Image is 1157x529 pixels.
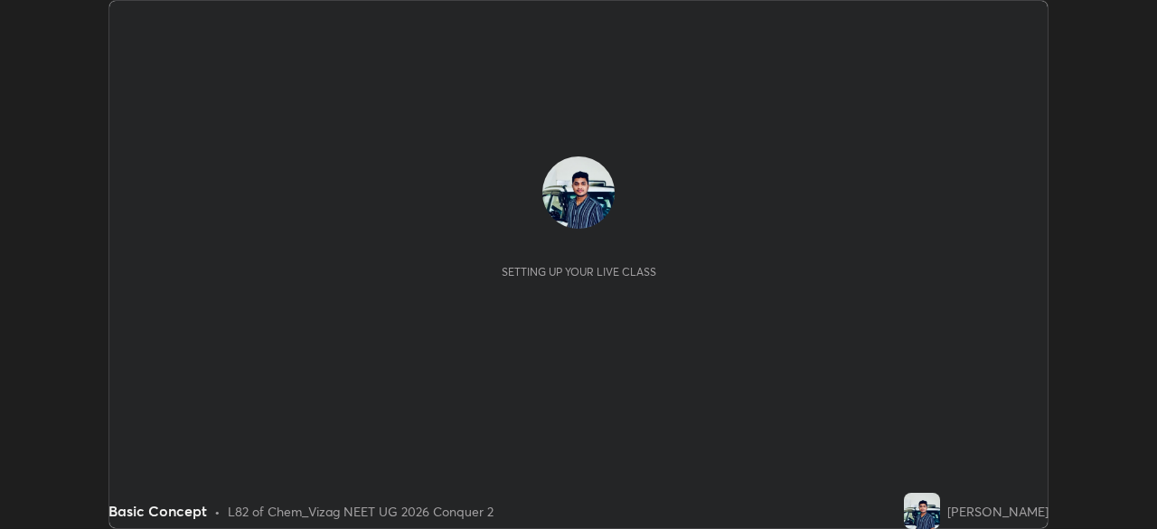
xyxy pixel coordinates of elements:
[502,265,656,279] div: Setting up your live class
[904,493,940,529] img: 1351eabd0d4b4398a4dd67eb40e67258.jpg
[214,502,221,521] div: •
[228,502,494,521] div: L82 of Chem_Vizag NEET UG 2026 Conquer 2
[542,156,615,229] img: 1351eabd0d4b4398a4dd67eb40e67258.jpg
[108,500,207,522] div: Basic Concept
[947,502,1049,521] div: [PERSON_NAME]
